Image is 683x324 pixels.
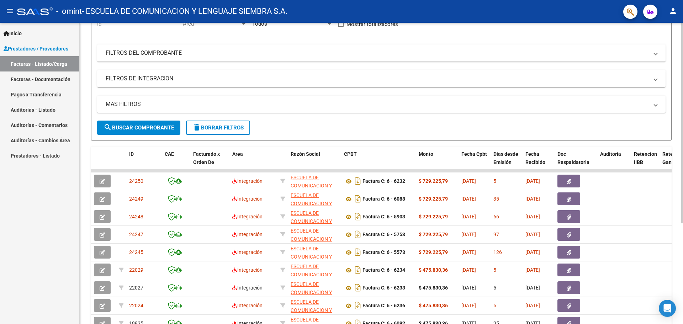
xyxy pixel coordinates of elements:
strong: Factura C: 6 - 6234 [362,267,405,273]
span: Integración [232,178,263,184]
span: [DATE] [525,178,540,184]
span: ESCUELA DE COMUNICACION Y LENGUAJE SIEMBRA S.A. [291,228,338,258]
span: 22029 [129,267,143,273]
span: - ESCUELA DE COMUNICACION Y LENGUAJE SIEMBRA S.A. [82,4,287,19]
span: ESCUELA DE COMUNICACION Y LENGUAJE SIEMBRA S.A. [291,264,338,293]
datatable-header-cell: Facturado x Orden De [190,147,229,178]
span: 24248 [129,214,143,219]
div: 30714637556 [291,227,338,242]
span: Fecha Recibido [525,151,545,165]
div: 30714637556 [291,262,338,277]
span: [DATE] [461,178,476,184]
datatable-header-cell: CPBT [341,147,416,178]
datatable-header-cell: ID [126,147,162,178]
strong: Factura C: 6 - 6088 [362,196,405,202]
mat-expansion-panel-header: FILTROS DEL COMPROBANTE [97,44,666,62]
mat-icon: menu [6,7,14,15]
span: Auditoria [600,151,621,157]
span: [DATE] [461,232,476,237]
strong: Factura C: 6 - 6236 [362,303,405,309]
span: Razón Social [291,151,320,157]
i: Descargar documento [353,193,362,205]
strong: $ 729.225,79 [419,196,448,202]
span: CPBT [344,151,357,157]
span: ID [129,151,134,157]
i: Descargar documento [353,211,362,222]
strong: Factura C: 6 - 5903 [362,214,405,220]
span: [DATE] [525,285,540,291]
span: CAE [165,151,174,157]
i: Descargar documento [353,246,362,258]
datatable-header-cell: Fecha Cpbt [459,147,491,178]
span: Area [183,21,240,27]
datatable-header-cell: Area [229,147,277,178]
datatable-header-cell: Retencion IIBB [631,147,660,178]
strong: Factura C: 6 - 5753 [362,232,405,238]
mat-panel-title: MAS FILTROS [106,100,648,108]
strong: Factura C: 6 - 5573 [362,250,405,255]
span: 24247 [129,232,143,237]
span: [DATE] [525,196,540,202]
span: Integración [232,249,263,255]
span: Integración [232,232,263,237]
span: [DATE] [461,249,476,255]
span: 97 [493,232,499,237]
span: Integración [232,267,263,273]
span: [DATE] [525,249,540,255]
span: Integración [232,214,263,219]
div: 30714637556 [291,298,338,313]
span: Integración [232,303,263,308]
span: 24250 [129,178,143,184]
span: 5 [493,178,496,184]
mat-expansion-panel-header: FILTROS DE INTEGRACION [97,70,666,87]
datatable-header-cell: Doc Respaldatoria [555,147,597,178]
span: ESCUELA DE COMUNICACION Y LENGUAJE SIEMBRA S.A. [291,246,338,276]
span: Borrar Filtros [192,124,244,131]
span: [DATE] [525,214,540,219]
strong: Factura C: 6 - 6232 [362,179,405,184]
i: Descargar documento [353,282,362,293]
strong: $ 475.830,36 [419,285,448,291]
span: 24245 [129,249,143,255]
i: Descargar documento [353,175,362,187]
mat-icon: person [669,7,677,15]
div: 30714637556 [291,245,338,260]
span: Monto [419,151,433,157]
datatable-header-cell: Días desde Emisión [491,147,523,178]
span: [DATE] [461,214,476,219]
i: Descargar documento [353,229,362,240]
span: [DATE] [461,196,476,202]
span: [DATE] [461,267,476,273]
span: 5 [493,303,496,308]
span: Mostrar totalizadores [346,20,398,28]
span: Fecha Cpbt [461,151,487,157]
datatable-header-cell: Fecha Recibido [523,147,555,178]
span: Todos [252,21,267,27]
div: 30714637556 [291,209,338,224]
span: 5 [493,267,496,273]
strong: $ 729.225,79 [419,178,448,184]
span: ESCUELA DE COMUNICACION Y LENGUAJE SIEMBRA S.A. [291,281,338,311]
datatable-header-cell: Razón Social [288,147,341,178]
span: [DATE] [525,303,540,308]
strong: $ 729.225,79 [419,232,448,237]
strong: $ 475.830,36 [419,267,448,273]
div: 30714637556 [291,191,338,206]
span: [DATE] [525,267,540,273]
button: Borrar Filtros [186,121,250,135]
span: 126 [493,249,502,255]
mat-panel-title: FILTROS DEL COMPROBANTE [106,49,648,57]
span: Prestadores / Proveedores [4,45,68,53]
span: Integración [232,285,263,291]
datatable-header-cell: Auditoria [597,147,631,178]
span: Doc Respaldatoria [557,151,589,165]
datatable-header-cell: CAE [162,147,190,178]
span: 24249 [129,196,143,202]
datatable-header-cell: Monto [416,147,459,178]
span: 22027 [129,285,143,291]
span: Días desde Emisión [493,151,518,165]
div: 30714637556 [291,174,338,188]
span: Retencion IIBB [634,151,657,165]
span: 22024 [129,303,143,308]
div: Open Intercom Messenger [659,300,676,317]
